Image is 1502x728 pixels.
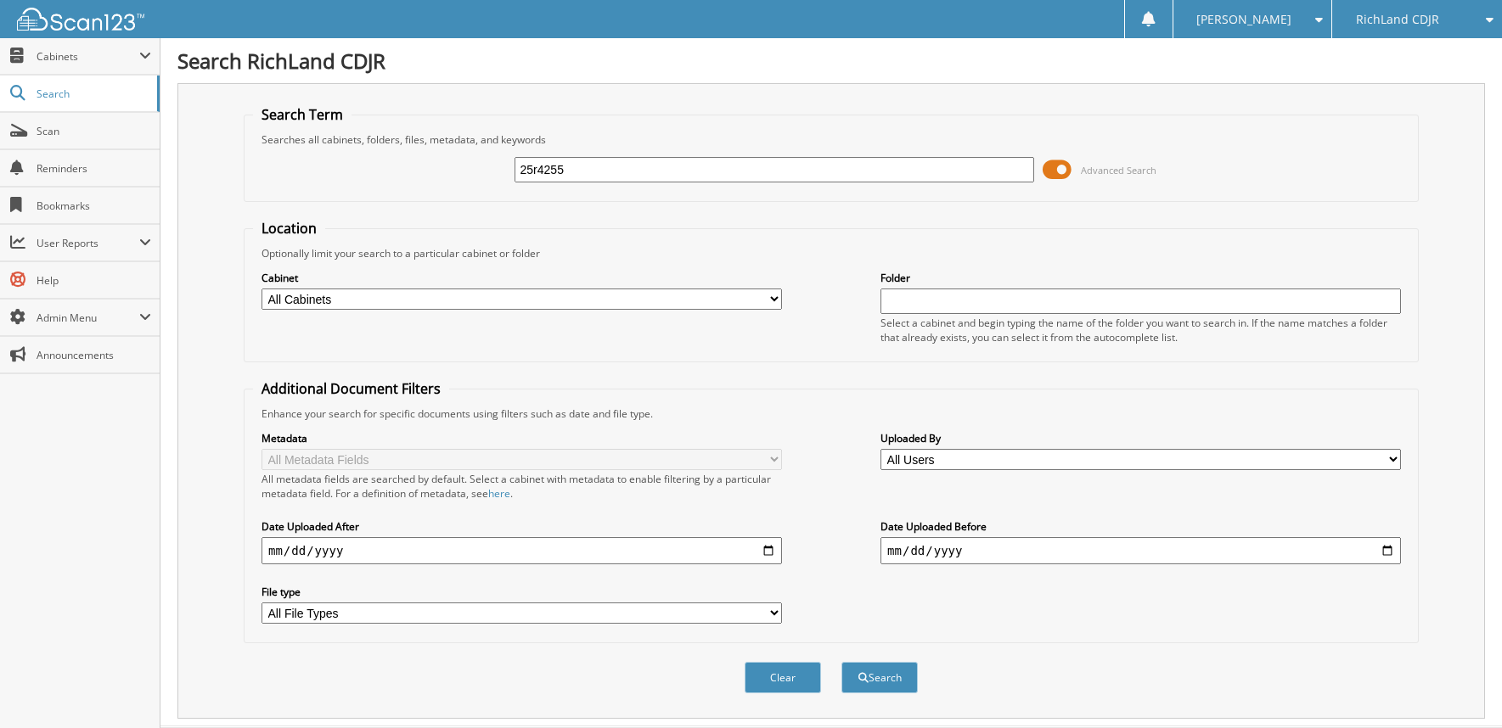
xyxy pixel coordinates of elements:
button: Clear [745,662,821,693]
legend: Search Term [253,105,352,124]
label: Metadata [262,431,782,445]
div: Enhance your search for specific documents using filters such as date and file type. [253,406,1409,421]
button: Search [841,662,918,693]
legend: Additional Document Filters [253,379,449,398]
label: Date Uploaded Before [880,519,1401,534]
span: Advanced Search [1081,164,1156,176]
label: Cabinet [262,271,782,285]
h1: Search RichLand CDJR [177,47,1485,75]
div: All metadata fields are searched by default. Select a cabinet with metadata to enable filtering b... [262,472,782,501]
span: Scan [37,124,151,138]
span: Reminders [37,161,151,176]
input: start [262,537,782,564]
label: Uploaded By [880,431,1401,445]
label: Date Uploaded After [262,519,782,534]
input: end [880,537,1401,564]
div: Optionally limit your search to a particular cabinet or folder [253,246,1409,260]
span: Bookmarks [37,199,151,213]
label: Folder [880,271,1401,285]
span: Admin Menu [37,311,139,325]
span: Search [37,87,149,101]
div: Select a cabinet and begin typing the name of the folder you want to search in. If the name match... [880,316,1401,344]
span: RichLand CDJR [1356,14,1439,25]
span: User Reports [37,236,139,250]
span: Cabinets [37,49,139,64]
label: File type [262,585,782,599]
span: [PERSON_NAME] [1196,14,1291,25]
a: here [488,486,510,501]
img: scan123-logo-white.svg [17,8,144,31]
span: Announcements [37,348,151,362]
div: Searches all cabinets, folders, files, metadata, and keywords [253,132,1409,147]
legend: Location [253,219,325,238]
span: Help [37,273,151,288]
